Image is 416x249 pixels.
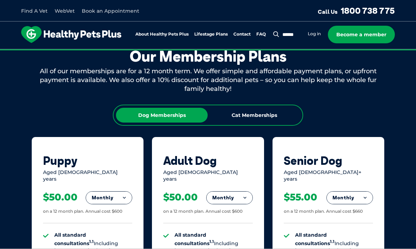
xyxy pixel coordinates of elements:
[327,192,373,204] button: Monthly
[209,239,214,244] sup: 1.1
[163,169,252,183] div: Aged [DEMOGRAPHIC_DATA] years
[43,191,78,203] div: $50.00
[295,232,335,247] strong: All standard consultations
[284,208,363,214] div: on a 12 month plan. Annual cost $660
[77,49,340,56] span: Proactive, preventative wellness program designed to keep your pet healthier and happier for longer
[318,8,338,15] span: Call Us
[82,8,139,14] a: Book an Appointment
[116,108,208,123] div: Dog Memberships
[318,5,395,16] a: Call Us1800 738 775
[208,108,300,123] div: Cat Memberships
[43,208,122,214] div: on a 12 month plan. Annual cost $600
[163,208,243,214] div: on a 12 month plan. Annual cost $600
[272,31,281,38] button: Search
[284,191,317,203] div: $55.00
[328,26,395,43] a: Become a member
[21,26,121,43] img: hpp-logo
[32,48,384,65] div: Our Membership Plans
[21,8,48,14] a: Find A Vet
[233,32,251,37] a: Contact
[163,191,198,203] div: $50.00
[55,8,75,14] a: WebVet
[284,154,373,167] div: Senior Dog
[284,169,373,183] div: Aged [DEMOGRAPHIC_DATA]+ years
[43,154,132,167] div: Puppy
[194,32,228,37] a: Lifestage Plans
[43,169,132,183] div: Aged [DEMOGRAPHIC_DATA] years
[32,67,384,94] div: All of our memberships are for a 12 month term. We offer simple and affordable payment plans, or ...
[86,192,132,204] button: Monthly
[256,32,266,37] a: FAQ
[163,154,252,167] div: Adult Dog
[330,239,335,244] sup: 1.1
[207,192,252,204] button: Monthly
[54,232,94,247] strong: All standard consultations
[308,31,321,37] a: Log in
[175,232,214,247] strong: All standard consultations
[89,239,94,244] sup: 1.1
[135,32,189,37] a: About Healthy Pets Plus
